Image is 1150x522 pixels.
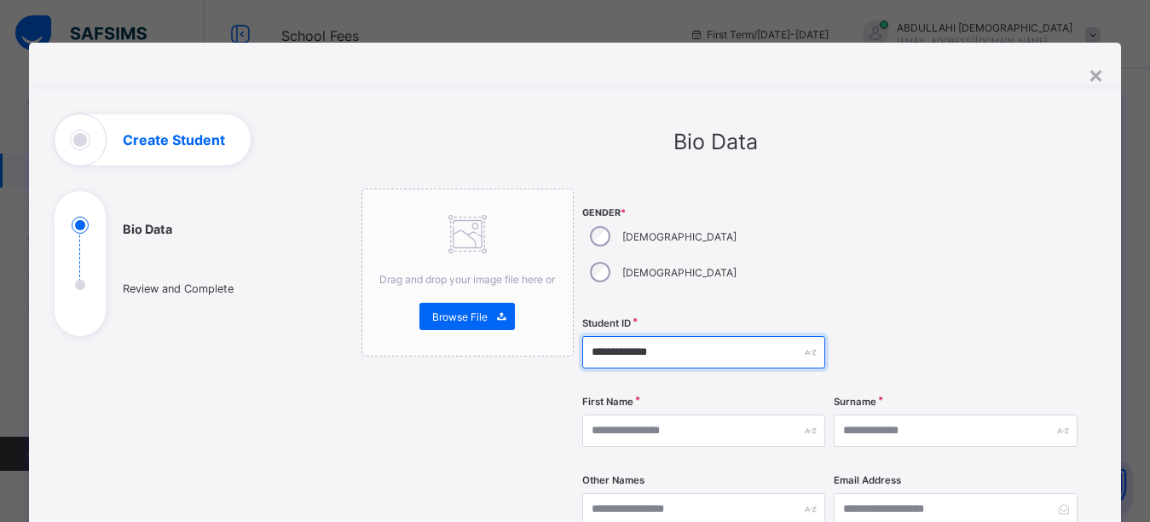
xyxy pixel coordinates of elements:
[673,129,758,154] span: Bio Data
[582,317,631,329] label: Student ID
[582,396,633,408] label: First Name
[123,133,225,147] h1: Create Student
[582,474,644,486] label: Other Names
[622,266,737,279] label: [DEMOGRAPHIC_DATA]
[432,310,488,323] span: Browse File
[582,207,825,218] span: Gender
[834,474,901,486] label: Email Address
[622,230,737,243] label: [DEMOGRAPHIC_DATA]
[379,273,555,286] span: Drag and drop your image file here or
[834,396,876,408] label: Surname
[1088,60,1104,89] div: ×
[361,188,574,357] div: Drag and drop your image file here orBrowse File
